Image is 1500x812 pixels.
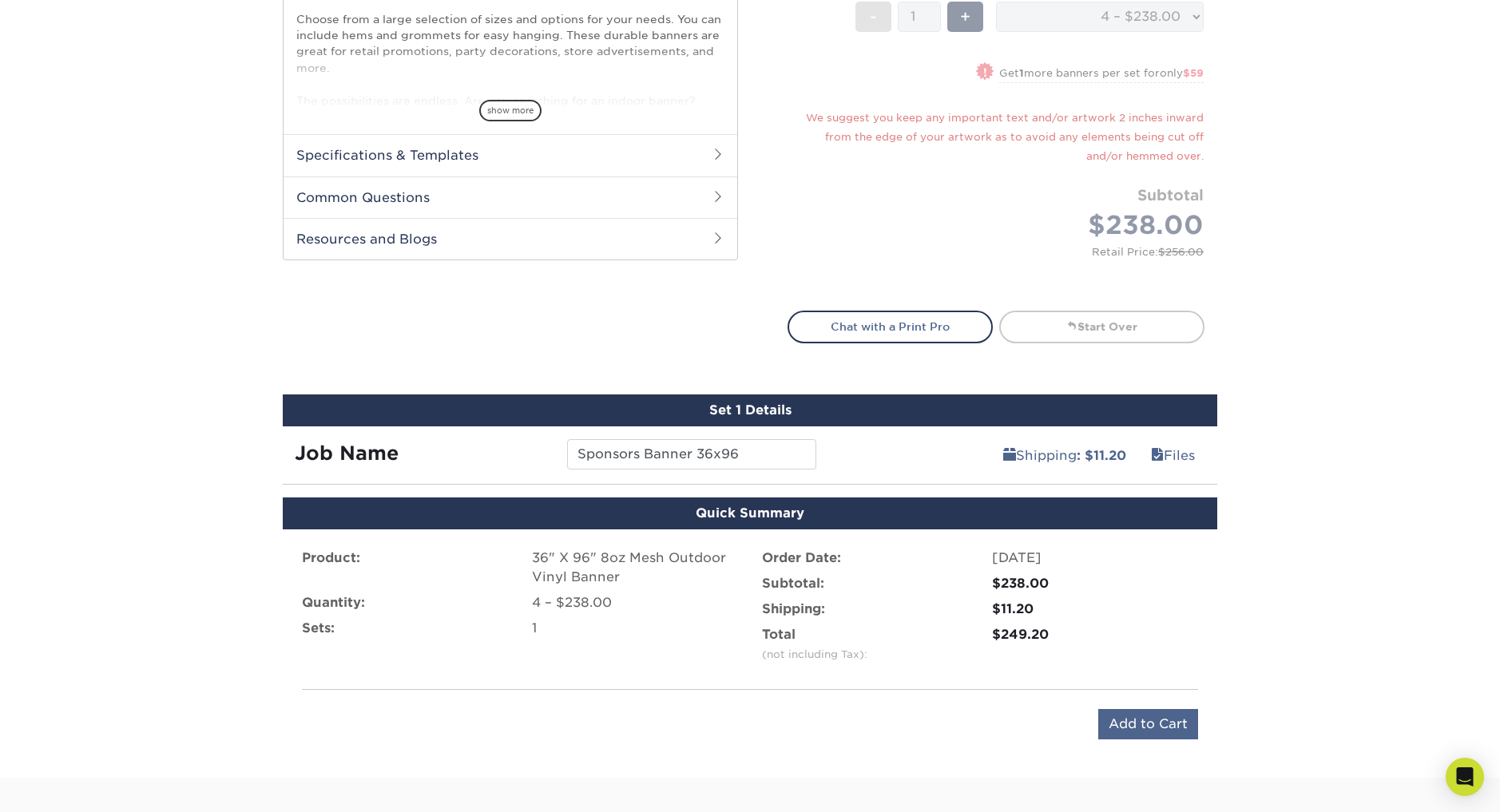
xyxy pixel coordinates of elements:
[302,593,365,612] label: Quantity:
[567,439,815,469] input: Enter a job name
[1077,448,1126,463] b: : $11.20
[762,600,825,619] label: Shipping:
[992,625,1198,644] div: $249.20
[762,574,824,593] label: Subtotal:
[302,549,360,568] label: Product:
[992,574,1198,593] div: $238.00
[295,442,399,465] strong: Job Name
[284,134,737,176] h2: Specifications & Templates
[283,394,1217,426] div: Set 1 Details
[283,497,1217,529] div: Quick Summary
[284,218,737,259] h2: Resources and Blogs
[993,439,1137,471] a: Shipping: $11.20
[1003,448,1016,463] span: shipping
[788,311,993,343] a: Chat with a Print Pro
[1098,709,1198,739] input: Add to Cart
[762,625,867,663] label: Total
[762,549,841,568] label: Order Date:
[532,593,738,612] div: 4 – $238.00
[532,549,738,587] div: 36" X 96" 8oz Mesh Outdoor Vinyl Banner
[992,549,1198,568] div: [DATE]
[992,600,1198,619] div: $11.20
[1141,439,1205,471] a: Files
[999,311,1204,343] a: Start Over
[1151,448,1164,463] span: files
[532,619,738,638] div: 1
[284,176,737,218] h2: Common Questions
[762,648,867,660] small: (not including Tax):
[479,100,542,121] span: show more
[302,619,335,638] label: Sets:
[1446,758,1484,796] div: Open Intercom Messenger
